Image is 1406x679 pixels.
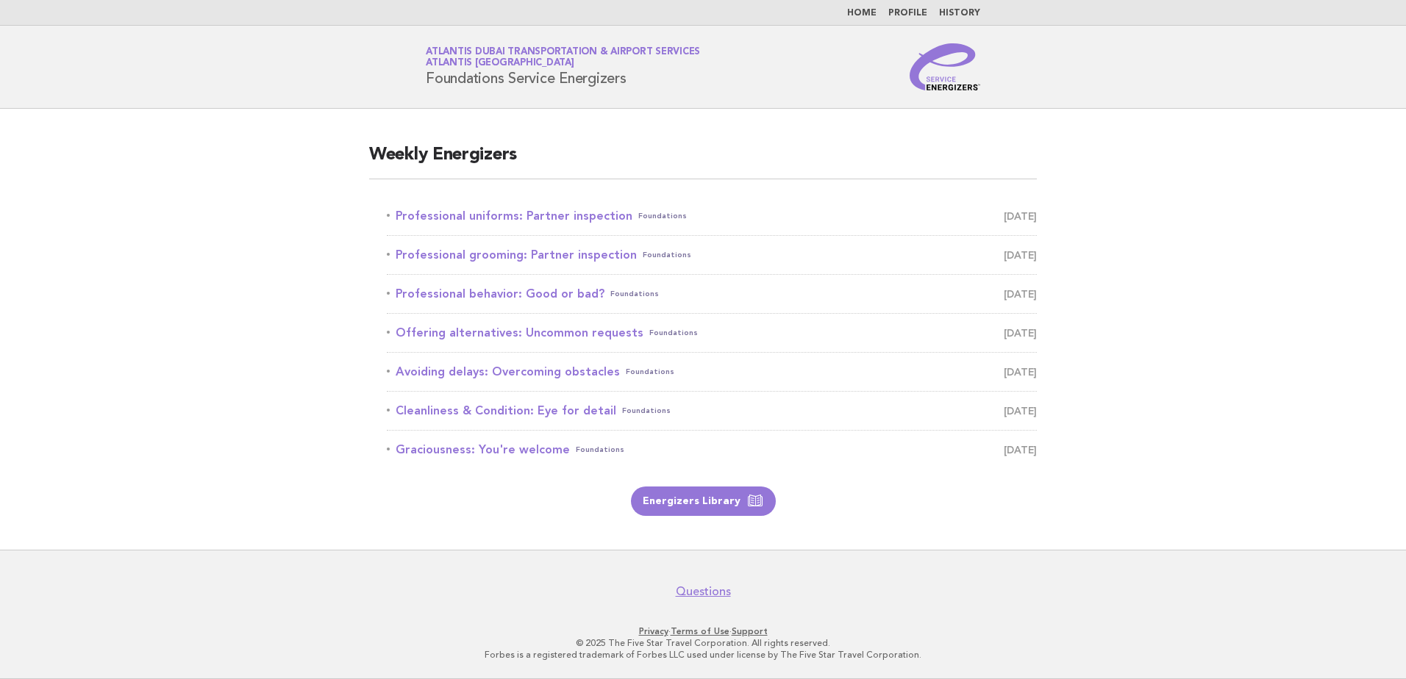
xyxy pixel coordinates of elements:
[639,626,668,636] a: Privacy
[253,625,1153,637] p: · ·
[847,9,877,18] a: Home
[1004,245,1037,265] span: [DATE]
[576,439,624,460] span: Foundations
[387,323,1037,343] a: Offering alternatives: Uncommon requestsFoundations [DATE]
[732,626,768,636] a: Support
[426,48,700,86] h1: Foundations Service Energizers
[610,284,659,304] span: Foundations
[671,626,729,636] a: Terms of Use
[1004,323,1037,343] span: [DATE]
[676,584,731,599] a: Questions
[387,284,1037,304] a: Professional behavior: Good or bad?Foundations [DATE]
[253,649,1153,661] p: Forbes is a registered trademark of Forbes LLC used under license by The Five Star Travel Corpora...
[638,206,687,226] span: Foundations
[387,362,1037,382] a: Avoiding delays: Overcoming obstaclesFoundations [DATE]
[939,9,980,18] a: History
[426,59,574,68] span: Atlantis [GEOGRAPHIC_DATA]
[1004,362,1037,382] span: [DATE]
[1004,439,1037,460] span: [DATE]
[910,43,980,90] img: Service Energizers
[253,637,1153,649] p: © 2025 The Five Star Travel Corporation. All rights reserved.
[888,9,927,18] a: Profile
[1004,400,1037,421] span: [DATE]
[387,206,1037,226] a: Professional uniforms: Partner inspectionFoundations [DATE]
[1004,206,1037,226] span: [DATE]
[387,400,1037,421] a: Cleanliness & Condition: Eye for detailFoundations [DATE]
[426,47,700,68] a: Atlantis Dubai Transportation & Airport ServicesAtlantis [GEOGRAPHIC_DATA]
[631,486,776,516] a: Energizers Library
[387,439,1037,460] a: Graciousness: You're welcomeFoundations [DATE]
[1004,284,1037,304] span: [DATE]
[387,245,1037,265] a: Professional grooming: Partner inspectionFoundations [DATE]
[622,400,671,421] span: Foundations
[649,323,698,343] span: Foundations
[369,143,1037,179] h2: Weekly Energizers
[643,245,691,265] span: Foundations
[626,362,674,382] span: Foundations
